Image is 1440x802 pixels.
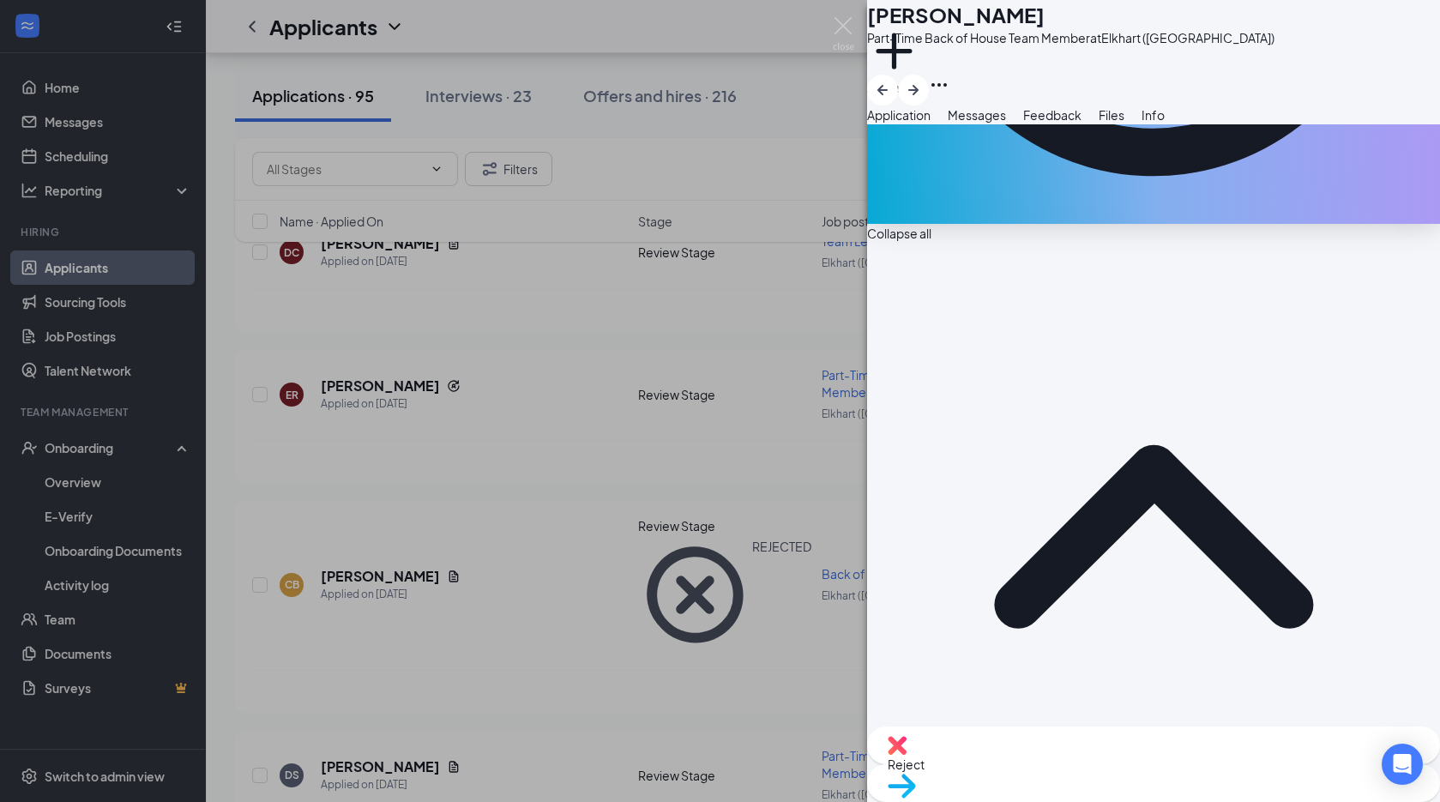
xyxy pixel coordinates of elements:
[1382,744,1423,785] div: Open Intercom Messenger
[903,80,924,100] svg: ArrowRight
[867,24,921,97] button: PlusAdd a tag
[867,224,931,243] span: Collapse all
[867,75,898,106] button: ArrowLeftNew
[1023,107,1082,123] span: Feedback
[898,75,929,106] button: ArrowRight
[1142,107,1165,123] span: Info
[888,755,1419,774] span: Reject
[867,29,1274,46] div: Part-Time Back of House Team Member at Elkhart ([GEOGRAPHIC_DATA])
[948,107,1006,123] span: Messages
[929,75,949,95] svg: Ellipses
[867,24,921,78] svg: Plus
[1099,107,1124,123] span: Files
[872,80,893,100] svg: ArrowLeftNew
[867,107,931,123] span: Application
